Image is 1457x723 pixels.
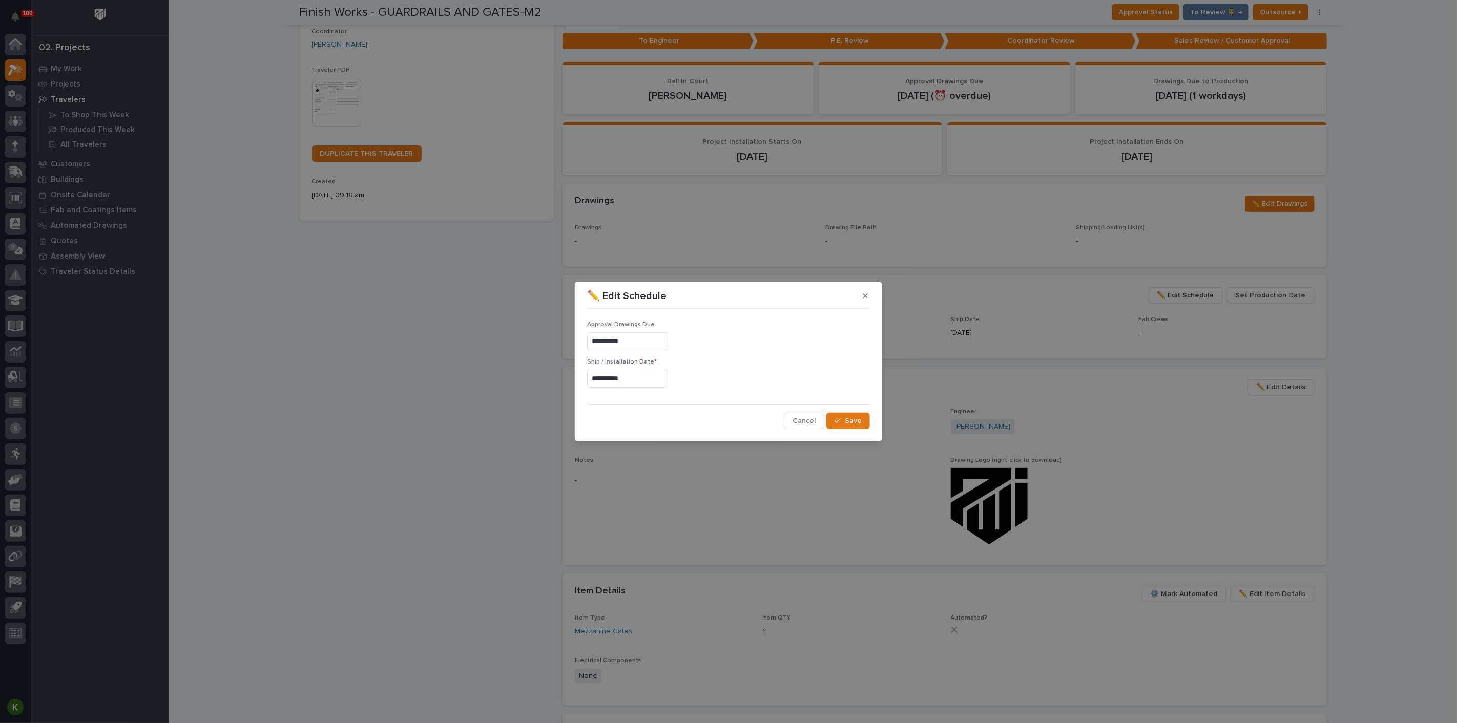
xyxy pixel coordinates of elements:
[587,359,657,365] span: Ship / Installation Date
[587,322,655,328] span: Approval Drawings Due
[845,416,862,426] span: Save
[826,413,870,429] button: Save
[784,413,824,429] button: Cancel
[793,416,816,426] span: Cancel
[587,290,667,302] p: ✏️ Edit Schedule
